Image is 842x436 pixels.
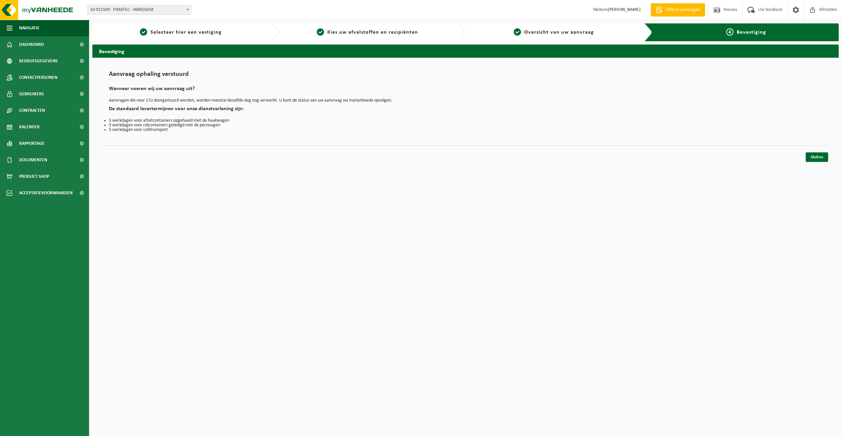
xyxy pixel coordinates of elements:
span: Contracten [19,102,45,119]
span: Bevestiging [737,30,766,35]
span: Documenten [19,152,47,168]
a: 2Kies uw afvalstoffen en recipiënten [282,28,453,36]
span: Bedrijfsgegevens [19,53,58,69]
li: 3 werkdagen voor afzetcontainers opgehaald met de haakwagen [109,118,822,123]
span: 2 [317,28,324,36]
span: 4 [726,28,733,36]
a: Offerte aanvragen [651,3,705,16]
p: Aanvragen die voor 17u doorgestuurd worden, worden meestal dezelfde dag nog verwerkt. U kunt de s... [109,98,822,103]
h1: Aanvraag ophaling verstuurd [109,71,822,81]
a: Sluiten [806,152,828,162]
span: Overzicht van uw aanvraag [524,30,594,35]
span: 10-921509 - FIMATEC - WAREGEM [87,5,191,15]
h2: De standaard levertermijnen voor onze dienstverlening zijn: [109,106,822,115]
h2: Bevestiging [92,45,839,57]
span: Navigatie [19,20,40,36]
span: Acceptatievoorwaarden [19,185,73,201]
span: 3 [514,28,521,36]
span: Selecteer hier een vestiging [150,30,222,35]
strong: [PERSON_NAME] [608,7,641,12]
span: Offerte aanvragen [664,7,702,13]
a: 1Selecteer hier een vestiging [96,28,266,36]
li: 5 werkdagen voor collitransport [109,128,822,132]
span: Kalender [19,119,40,135]
h2: Wanneer voeren wij uw aanvraag uit? [109,86,822,95]
span: Dashboard [19,36,44,53]
li: 5 werkdagen voor rolcontainers geledigd met de perswagen [109,123,822,128]
span: 1 [140,28,147,36]
a: 3Overzicht van uw aanvraag [469,28,639,36]
span: Kies uw afvalstoffen en recipiënten [327,30,418,35]
span: Rapportage [19,135,45,152]
span: Contactpersonen [19,69,57,86]
span: Product Shop [19,168,49,185]
span: Gebruikers [19,86,44,102]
